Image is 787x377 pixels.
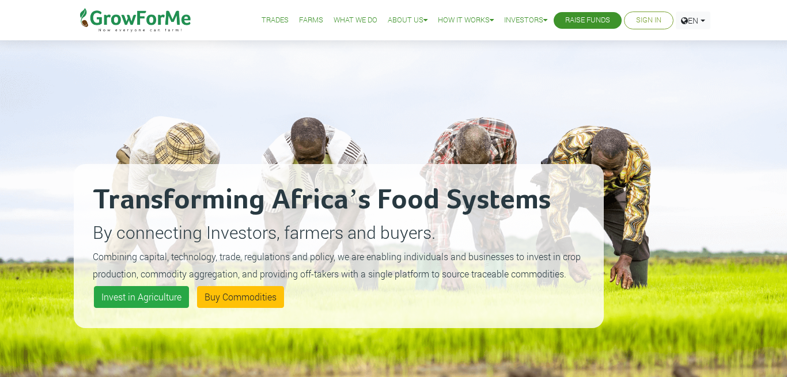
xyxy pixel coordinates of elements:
a: How it Works [438,14,494,26]
p: By connecting Investors, farmers and buyers. [93,219,585,245]
a: Investors [504,14,547,26]
a: Buy Commodities [197,286,284,308]
a: About Us [388,14,427,26]
a: Sign In [636,14,661,26]
a: Invest in Agriculture [94,286,189,308]
small: Combining capital, technology, trade, regulations and policy, we are enabling individuals and bus... [93,250,581,280]
a: EN [676,12,710,29]
a: Farms [299,14,323,26]
h2: Transforming Africa’s Food Systems [93,183,585,218]
a: What We Do [334,14,377,26]
a: Trades [262,14,289,26]
a: Raise Funds [565,14,610,26]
